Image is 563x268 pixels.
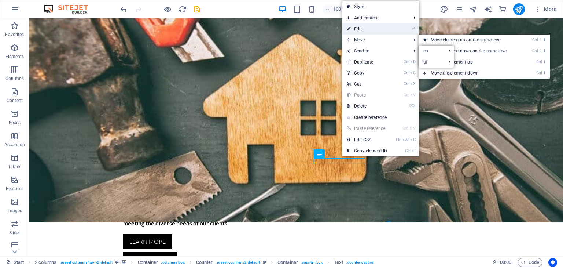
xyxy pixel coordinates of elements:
i: V [413,126,415,131]
span: Click to select. Double-click to edit [334,258,343,267]
span: . counter-caption [346,258,375,267]
i: Ctrl [536,59,542,64]
i: Commerce [498,5,507,14]
a: Send to [342,46,408,57]
span: . preset-columns-two-v2-default [60,258,113,267]
i: This element is a customizable preset [115,260,119,264]
i: Undo: Change text (Ctrl+Z) [119,5,128,14]
i: Ctrl [404,70,409,75]
i: Ctrl [532,37,538,42]
i: Save (Ctrl+S) [193,5,201,14]
a: Style [342,1,419,12]
i: Design (Ctrl+Alt+Y) [440,5,448,14]
i: ⌦ [409,104,415,108]
span: . counter-box [301,258,323,267]
i: I [412,148,415,153]
a: Ctrl⇧VPaste reference [342,123,391,134]
i: ⏎ [412,26,415,31]
p: Columns [5,76,24,82]
a: CtrlVPaste [342,90,391,101]
i: ⬆ [543,37,546,42]
span: . columns-box [161,258,184,267]
i: This element is a customizable preset [263,260,266,264]
i: Ctrl [536,70,542,75]
i: V [410,93,415,97]
button: undo [119,5,128,14]
i: AI Writer [484,5,492,14]
i: Navigator [469,5,478,14]
button: navigator [469,5,478,14]
p: Elements [5,54,24,59]
span: Click to select. Double-click to edit [277,258,298,267]
span: Add content [342,12,408,23]
span: Click to select. Double-click to edit [138,258,158,267]
i: Ctrl [404,82,409,86]
i: C [410,70,415,75]
p: Features [6,186,23,192]
i: Ctrl [405,148,411,153]
button: Usercentrics [548,258,557,267]
nav: breadcrumb [35,258,374,267]
i: ⬆ [543,59,546,64]
p: Content [7,98,23,104]
button: 100% [322,5,348,14]
i: ⇧ [539,48,542,53]
button: reload [178,5,187,14]
a: Click to cancel selection. Double-click to open Pages [6,258,24,267]
h6: Session time [492,258,512,267]
p: Boxes [9,120,21,126]
i: C [410,137,415,142]
button: pages [455,5,463,14]
i: ⇧ [539,37,542,42]
i: Ctrl [396,137,402,142]
a: Ctrl⇧⬆Move element up on the same level [419,35,522,46]
i: Ctrl [402,126,408,131]
i: Ctrl [532,48,538,53]
i: Pages (Ctrl+Alt+S) [455,5,463,14]
a: Ctrl⇧⬇Move element down on the same level [419,46,522,57]
span: Code [521,258,539,267]
i: ⬇ [543,70,546,75]
button: publish [513,3,525,15]
a: ⌦Delete [342,101,391,112]
button: More [531,3,560,15]
span: Click to select. Double-click to edit [35,258,57,267]
button: commerce [498,5,507,14]
a: CtrlCCopy [342,68,391,79]
a: ⏎Edit [342,23,391,35]
i: D [410,59,415,64]
span: 00 00 [500,258,511,267]
a: Ctrl⬇Move the element down [419,68,522,79]
button: text_generator [484,5,493,14]
a: CtrlICopy element ID [342,145,391,156]
i: Publish [515,5,523,14]
i: Alt [402,137,409,142]
i: ⇧ [409,126,412,131]
p: Accordion [4,142,25,148]
span: More [534,6,557,13]
i: X [410,82,415,86]
p: Favorites [5,32,24,37]
p: Tables [8,164,21,170]
h6: 100% [333,5,345,14]
i: This element contains a background [122,260,126,264]
span: Click to select. Double-click to edit [196,258,213,267]
p: Images [7,208,22,214]
span: . preset-counter-v2-default [216,258,260,267]
i: Ctrl [404,59,409,64]
span: : [505,260,506,265]
a: Ctrl⬆Move the element up [419,57,522,68]
a: en [419,46,443,57]
button: design [440,5,449,14]
span: Move [342,35,408,46]
i: Ctrl [404,93,409,97]
a: CtrlAltCEdit CSS [342,134,391,145]
button: save [192,5,201,14]
button: Code [518,258,542,267]
a: Create reference [342,112,419,123]
p: Slider [9,230,21,236]
a: CtrlDDuplicate [342,57,391,68]
i: ⬇ [543,48,546,53]
a: af [419,57,443,68]
img: Editor Logo [42,5,97,14]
